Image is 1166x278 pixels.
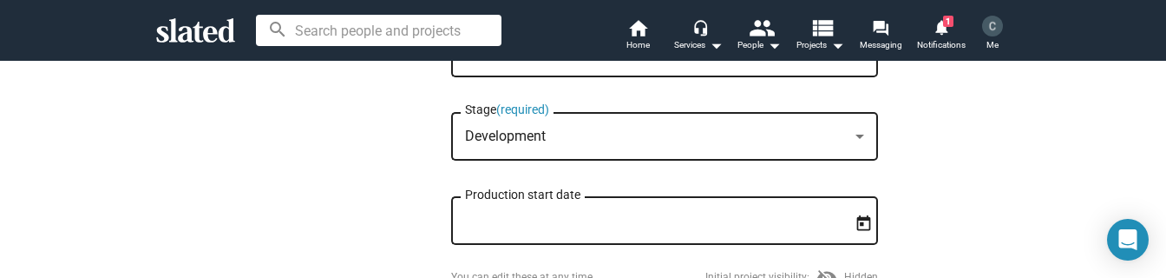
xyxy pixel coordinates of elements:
span: Messaging [860,35,902,56]
a: Home [607,17,668,56]
a: 1Notifications [911,17,972,56]
mat-icon: notifications [933,18,949,35]
img: Chris Hartman [982,16,1003,36]
mat-icon: arrow_drop_down [705,35,726,56]
button: Chris HartmanMe [972,12,1013,57]
div: Services [674,35,723,56]
button: Projects [789,17,850,56]
span: 1 [943,16,953,27]
div: Open Intercom Messenger [1107,219,1149,261]
span: Home [626,35,650,56]
mat-icon: arrow_drop_down [763,35,784,56]
button: Services [668,17,729,56]
button: People [729,17,789,56]
div: People [737,35,781,56]
mat-select-trigger: Development [465,128,546,144]
span: Projects [796,35,844,56]
mat-icon: forum [872,19,888,36]
mat-icon: home [627,17,648,38]
mat-icon: headset_mic [692,19,708,35]
input: Search people and projects [256,15,501,46]
a: Messaging [850,17,911,56]
mat-icon: arrow_drop_down [827,35,848,56]
span: Me [986,35,999,56]
span: Notifications [917,35,966,56]
button: Open calendar [848,208,879,238]
mat-icon: people [749,15,774,40]
mat-icon: view_list [809,15,835,40]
